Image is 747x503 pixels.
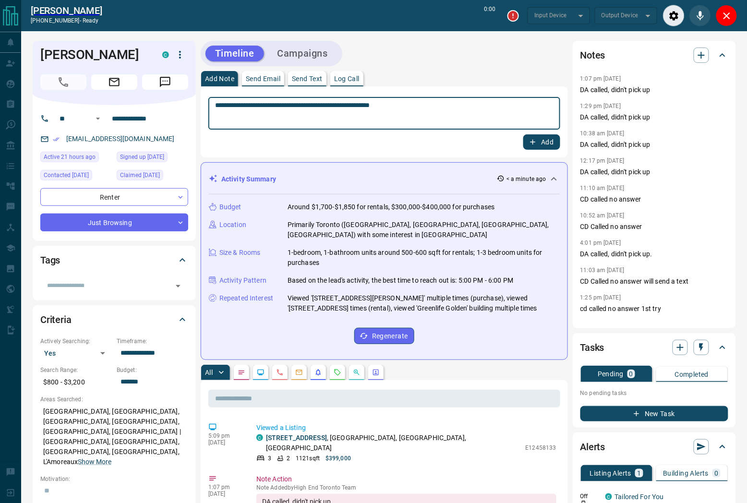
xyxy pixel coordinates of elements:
[287,454,290,463] p: 2
[334,75,360,82] p: Log Call
[580,140,728,150] p: DA called, didn't pick up
[40,475,188,483] p: Motivation:
[83,17,99,24] span: ready
[40,214,188,231] div: Just Browsing
[580,112,728,122] p: DA called, didn't pick up
[580,48,605,63] h2: Notes
[66,135,175,143] a: [EMAIL_ADDRESS][DOMAIN_NAME]
[663,470,709,477] p: Building Alerts
[580,406,728,421] button: New Task
[238,369,245,376] svg: Notes
[580,304,728,314] p: cd called no answer 1st try
[675,371,709,378] p: Completed
[40,152,112,165] div: Mon Oct 13 2025
[31,5,102,16] a: [PERSON_NAME]
[31,16,102,25] p: [PHONE_NUMBER] -
[40,249,188,272] div: Tags
[205,369,213,376] p: All
[219,220,246,230] p: Location
[40,346,112,361] div: Yes
[40,188,188,206] div: Renter
[689,5,711,26] div: Mute
[44,170,89,180] span: Contacted [DATE]
[40,404,188,470] p: [GEOGRAPHIC_DATA], [GEOGRAPHIC_DATA], [GEOGRAPHIC_DATA], [GEOGRAPHIC_DATA], [GEOGRAPHIC_DATA], [G...
[40,312,72,327] h2: Criteria
[256,474,556,484] p: Note Action
[288,275,513,286] p: Based on the lead's activity, the best time to reach out is: 5:00 PM - 6:00 PM
[295,369,303,376] svg: Emails
[716,5,737,26] div: Close
[580,130,625,137] p: 10:38 am [DATE]
[117,170,188,183] div: Tue Apr 22 2025
[117,366,188,374] p: Budget:
[40,252,60,268] h2: Tags
[288,220,560,240] p: Primarily Toronto ([GEOGRAPHIC_DATA], [GEOGRAPHIC_DATA], [GEOGRAPHIC_DATA], [GEOGRAPHIC_DATA]) wi...
[372,369,380,376] svg: Agent Actions
[256,484,556,491] p: Note Added by High End Toronto Team
[580,103,621,109] p: 1:29 pm [DATE]
[580,167,728,177] p: DA called, didn't pick up
[266,434,327,442] a: [STREET_ADDRESS]
[580,194,728,204] p: CD called no answer
[580,336,728,359] div: Tasks
[580,157,625,164] p: 12:17 pm [DATE]
[292,75,323,82] p: Send Text
[219,293,273,303] p: Repeated Interest
[208,439,242,446] p: [DATE]
[91,74,137,90] span: Email
[506,175,546,183] p: < a minute ago
[615,493,664,501] a: Tailored For You
[92,113,104,124] button: Open
[580,85,728,95] p: DA called, didn't pick up
[117,337,188,346] p: Timeframe:
[120,170,160,180] span: Claimed [DATE]
[219,275,266,286] p: Activity Pattern
[598,371,624,377] p: Pending
[257,369,265,376] svg: Lead Browsing Activity
[484,5,496,26] p: 0:00
[526,443,556,452] p: E12458133
[325,454,351,463] p: $399,000
[580,212,625,219] p: 10:52 am [DATE]
[605,493,612,500] div: condos.ca
[171,279,185,293] button: Open
[219,248,261,258] p: Size & Rooms
[288,202,495,212] p: Around $1,700-$1,850 for rentals, $300,000-$400,000 for purchases
[580,386,728,400] p: No pending tasks
[580,75,621,82] p: 1:07 pm [DATE]
[296,454,320,463] p: 1121 sqft
[580,267,625,274] p: 11:03 am [DATE]
[580,276,728,287] p: CD Called no answer will send a text
[246,75,280,82] p: Send Email
[580,249,728,259] p: DA called, didn't pick up.
[120,152,164,162] span: Signed up [DATE]
[142,74,188,90] span: Message
[209,170,560,188] div: Activity Summary< a minute ago
[523,134,560,150] button: Add
[205,46,264,61] button: Timeline
[590,470,632,477] p: Listing Alerts
[40,47,148,62] h1: [PERSON_NAME]
[208,491,242,497] p: [DATE]
[714,470,718,477] p: 0
[40,366,112,374] p: Search Range:
[580,340,604,355] h2: Tasks
[40,374,112,390] p: $800 - $3,200
[40,395,188,404] p: Areas Searched:
[162,51,169,58] div: condos.ca
[40,170,112,183] div: Fri Oct 10 2025
[256,434,263,441] div: condos.ca
[663,5,685,26] div: Audio Settings
[276,369,284,376] svg: Calls
[334,369,341,376] svg: Requests
[580,240,621,246] p: 4:01 pm [DATE]
[268,46,337,61] button: Campaigns
[354,328,414,344] button: Regenerate
[637,470,641,477] p: 1
[580,185,625,192] p: 11:10 am [DATE]
[288,293,560,313] p: Viewed '[STREET_ADDRESS][PERSON_NAME]' multiple times (purchase), viewed '[STREET_ADDRESS] times ...
[219,202,241,212] p: Budget
[208,484,242,491] p: 1:07 pm
[208,432,242,439] p: 5:09 pm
